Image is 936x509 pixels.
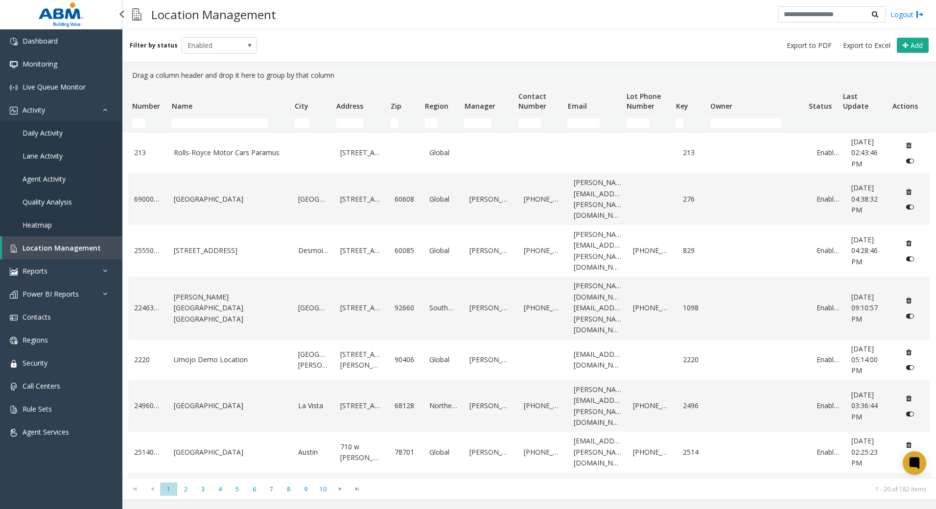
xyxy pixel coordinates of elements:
span: [DATE] 02:43:46 PM [851,137,878,168]
span: Agent Services [23,427,69,437]
a: [STREET_ADDRESS] [340,194,383,205]
span: Page 9 [297,483,314,496]
span: Lot Phone Number [627,92,661,111]
span: Page 5 [229,483,246,496]
button: Delete [901,437,917,452]
a: [PERSON_NAME] [469,245,513,256]
a: 60085 [395,245,418,256]
a: Umojo Demo Location [174,354,286,365]
img: 'icon' [10,107,18,115]
a: [PERSON_NAME] [469,354,513,365]
a: [PHONE_NUMBER] [633,245,671,256]
h3: Location Management [146,2,281,26]
span: Key [676,101,688,111]
a: 2220 [683,354,706,365]
button: Add [897,38,929,53]
img: 'icon' [10,268,18,276]
a: Desmoines [298,245,328,256]
span: Call Centers [23,381,60,391]
img: 'icon' [10,61,18,69]
a: [PHONE_NUMBER] [524,245,562,256]
a: [STREET_ADDRESS] [340,302,383,313]
a: 22463372 [134,302,162,313]
span: Location Management [23,243,101,253]
a: [PHONE_NUMBER] [524,447,562,458]
a: 78701 [395,447,418,458]
input: Name Filter [171,118,268,128]
img: 'icon' [10,84,18,92]
img: pageIcon [132,2,141,26]
span: Go to the last page [351,485,364,493]
a: 829 [683,245,706,256]
a: Global [429,447,457,458]
a: [EMAIL_ADDRESS][PERSON_NAME][DOMAIN_NAME] [574,436,622,468]
a: Enabled [817,400,840,411]
span: Zip [391,101,401,111]
label: Filter by status [130,41,178,50]
a: Enabled [817,147,840,158]
span: Page 4 [211,483,229,496]
button: Disable [901,153,919,169]
span: Quality Analysis [23,197,72,207]
input: Lot Phone Number Filter [627,118,649,128]
a: 2496 [683,400,706,411]
a: [PERSON_NAME] [469,194,513,205]
a: Global [429,245,457,256]
a: 69000276 [134,194,162,205]
button: Export to Excel [839,39,894,52]
td: Address Filter [332,115,387,132]
span: Go to the next page [333,485,347,493]
input: Manager Filter [464,118,491,128]
span: City [295,101,308,111]
a: [PERSON_NAME] [469,302,513,313]
a: Global [429,354,457,365]
button: Disable [901,251,919,267]
img: 'icon' [10,291,18,299]
span: Monitoring [23,59,57,69]
span: Contacts [23,312,51,322]
a: Global [429,194,457,205]
span: Owner [710,101,732,111]
a: [STREET_ADDRESS] [340,245,383,256]
td: Manager Filter [460,115,515,132]
input: Number Filter [132,118,145,128]
td: Email Filter [563,115,623,132]
a: 25140000 [134,447,162,458]
td: Owner Filter [706,115,805,132]
td: Name Filter [167,115,290,132]
a: [STREET_ADDRESS] [340,400,383,411]
a: [GEOGRAPHIC_DATA][PERSON_NAME] [298,349,328,371]
a: Austin [298,447,328,458]
td: Contact Number Filter [515,115,563,132]
a: Enabled [817,447,840,458]
button: Disable [901,406,919,422]
button: Disable [901,199,919,215]
a: [PERSON_NAME][GEOGRAPHIC_DATA] [GEOGRAPHIC_DATA] [174,292,286,324]
span: Region [425,101,448,111]
span: [DATE] 04:38:32 PM [851,183,878,214]
img: 'icon' [10,383,18,391]
a: [PHONE_NUMBER] [524,302,562,313]
span: Go to the last page [349,482,366,496]
a: [GEOGRAPHIC_DATA] [174,447,286,458]
span: Go to the next page [331,482,349,496]
a: Enabled [817,194,840,205]
span: Activity [23,105,45,115]
a: [PHONE_NUMBER] [524,400,562,411]
a: 710 w [PERSON_NAME] [340,441,383,463]
span: Lane Activity [23,151,63,161]
a: [STREET_ADDRESS] [174,245,286,256]
a: Northeast [429,400,457,411]
a: 92660 [395,302,418,313]
td: Region Filter [421,115,460,132]
img: 'icon' [10,245,18,253]
span: Page 8 [280,483,297,496]
a: [PERSON_NAME] [469,400,513,411]
img: 'icon' [10,429,18,437]
a: [GEOGRAPHIC_DATA] [174,194,286,205]
a: 24960002 [134,400,162,411]
img: 'icon' [10,38,18,46]
img: logout [916,9,924,20]
span: Reports [23,266,47,276]
th: Status [805,85,839,115]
